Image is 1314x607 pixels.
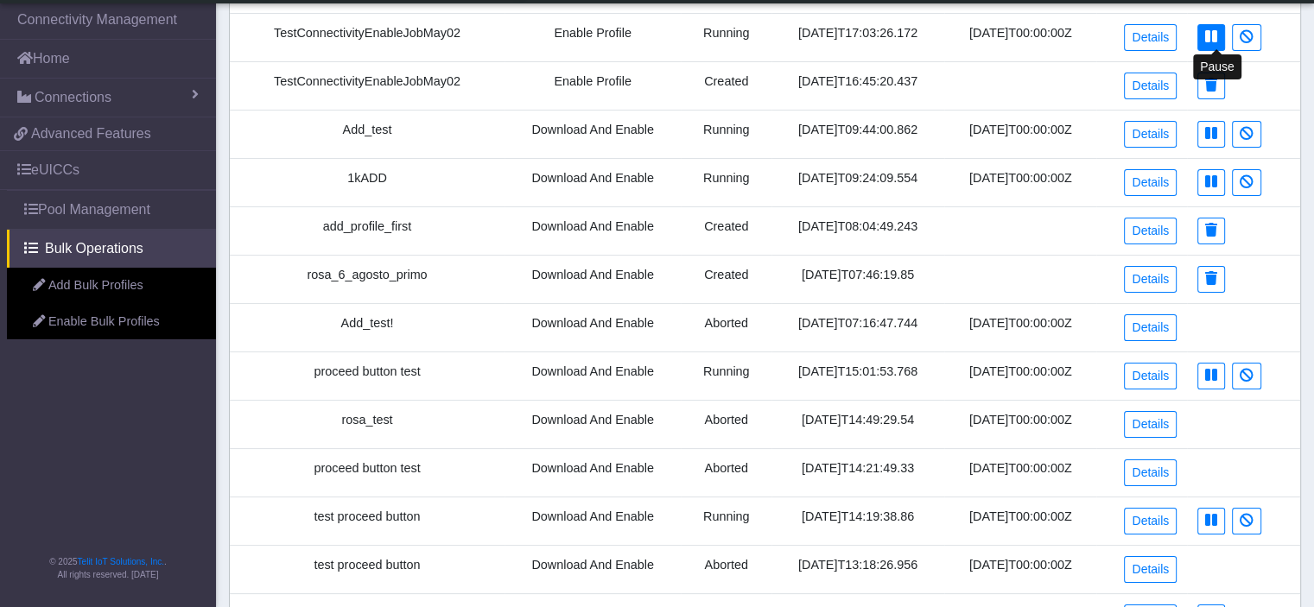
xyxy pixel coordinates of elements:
td: Download And Enable [505,545,681,593]
td: Created [681,206,771,255]
td: Download And Enable [505,400,681,448]
td: Running [681,496,771,545]
td: Running [681,13,771,61]
td: [DATE]T00:00:00Z [944,110,1096,158]
td: [DATE]T07:16:47.744 [771,303,944,351]
td: [DATE]T14:49:29.54 [771,400,944,448]
td: [DATE]T00:00:00Z [944,351,1096,400]
td: Aborted [681,303,771,351]
a: Details [1124,314,1177,341]
a: Enable Bulk Profiles [7,304,216,340]
td: Enable Profile [505,13,681,61]
td: Download And Enable [505,303,681,351]
td: Download And Enable [505,351,681,400]
td: test proceed button [230,545,505,593]
td: [DATE]T00:00:00Z [944,303,1096,351]
td: Download And Enable [505,206,681,255]
td: Created [681,61,771,110]
td: [DATE]T17:03:26.172 [771,13,944,61]
td: Add_test [230,110,505,158]
td: Aborted [681,400,771,448]
td: [DATE]T00:00:00Z [944,496,1096,545]
td: add_profile_first [230,206,505,255]
td: [DATE]T00:00:00Z [944,545,1096,593]
td: [DATE]T09:44:00.862 [771,110,944,158]
span: Advanced Features [31,123,151,144]
a: Details [1124,459,1177,486]
td: Running [681,110,771,158]
a: Details [1124,24,1177,51]
a: Details [1124,363,1177,389]
td: test proceed button [230,496,505,545]
td: [DATE]T15:01:53.768 [771,351,944,400]
td: Download And Enable [505,158,681,206]
div: Pause [1193,54,1241,79]
td: Add_test! [230,303,505,351]
td: Download And Enable [505,448,681,496]
td: [DATE]T00:00:00Z [944,448,1096,496]
a: Details [1124,266,1177,293]
td: [DATE]T00:00:00Z [944,158,1096,206]
td: rosa_test [230,400,505,448]
a: Telit IoT Solutions, Inc. [78,557,164,566]
td: [DATE]T14:21:49.33 [771,448,944,496]
td: [DATE]T07:46:19.85 [771,255,944,303]
td: [DATE]T00:00:00Z [944,400,1096,448]
td: [DATE]T09:24:09.554 [771,158,944,206]
td: Download And Enable [505,255,681,303]
td: [DATE]T00:00:00Z [944,13,1096,61]
a: Details [1124,411,1177,438]
td: Download And Enable [505,496,681,545]
a: Add Bulk Profiles [7,268,216,304]
span: Connections [35,87,111,108]
a: Details [1124,508,1177,534]
td: Download And Enable [505,110,681,158]
td: [DATE]T16:45:20.437 [771,61,944,110]
td: [DATE]T14:19:38.86 [771,496,944,545]
a: Details [1124,556,1177,583]
td: [DATE]T08:04:49.243 [771,206,944,255]
td: TestConnectivityEnableJobMay02 [230,61,505,110]
a: Details [1124,121,1177,148]
td: Aborted [681,545,771,593]
td: rosa_6_agosto_primo [230,255,505,303]
td: Running [681,158,771,206]
a: Details [1124,73,1177,99]
td: 1kADD [230,158,505,206]
span: Bulk Operations [45,238,143,259]
td: proceed button test [230,351,505,400]
a: Details [1124,169,1177,196]
td: Running [681,351,771,400]
td: proceed button test [230,448,505,496]
a: Pool Management [7,191,216,229]
a: Details [1124,218,1177,244]
td: Created [681,255,771,303]
td: TestConnectivityEnableJobMay02 [230,13,505,61]
td: Enable Profile [505,61,681,110]
a: Bulk Operations [7,230,216,268]
td: [DATE]T13:18:26.956 [771,545,944,593]
td: Aborted [681,448,771,496]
